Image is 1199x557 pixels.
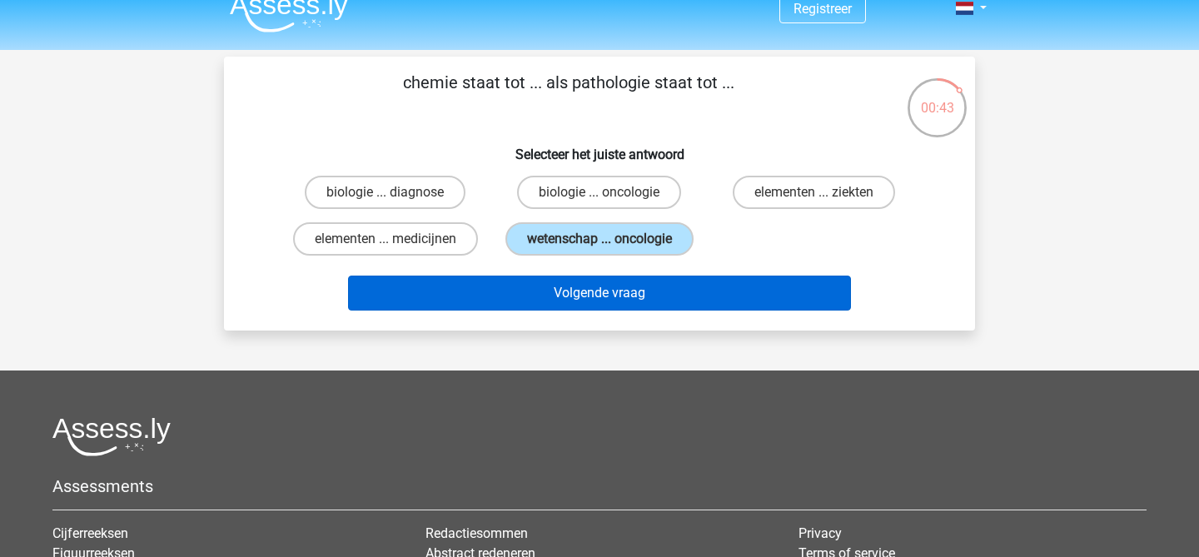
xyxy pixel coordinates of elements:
[733,176,895,209] label: elementen ... ziekten
[52,525,128,541] a: Cijferreeksen
[348,276,852,311] button: Volgende vraag
[517,176,681,209] label: biologie ... oncologie
[52,417,171,456] img: Assessly logo
[293,222,478,256] label: elementen ... medicijnen
[52,476,1147,496] h5: Assessments
[425,525,528,541] a: Redactiesommen
[799,525,842,541] a: Privacy
[251,133,948,162] h6: Selecteer het juiste antwoord
[505,222,694,256] label: wetenschap ... oncologie
[794,1,852,17] a: Registreer
[906,77,968,118] div: 00:43
[251,70,886,120] p: chemie staat tot ... als pathologie staat tot ...
[305,176,465,209] label: biologie ... diagnose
